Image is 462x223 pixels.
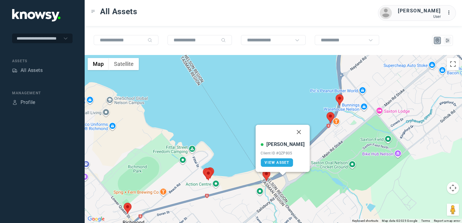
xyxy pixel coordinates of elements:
div: Assets [12,58,73,64]
button: Show street map [88,58,109,70]
img: Application Logo [12,9,60,21]
div: Profile [12,100,18,105]
div: List [445,38,450,43]
tspan: ... [447,10,453,15]
div: All Assets [21,67,43,74]
img: avatar.png [380,7,392,19]
div: Profile [21,99,35,106]
div: [PERSON_NAME] [398,7,441,15]
span: View Asset [265,160,289,165]
img: Google [86,215,106,223]
button: Close [292,125,306,139]
div: Search [148,38,152,43]
a: AssetsAll Assets [12,67,43,74]
a: View Asset [261,158,293,167]
button: Toggle fullscreen view [447,58,459,70]
div: Toggle Menu [91,9,95,14]
a: Open this area in Google Maps (opens a new window) [86,215,106,223]
div: : [447,9,454,16]
button: Keyboard shortcuts [352,219,378,223]
span: Map data ©2025 Google [382,219,417,222]
button: Show satellite imagery [109,58,139,70]
a: ProfileProfile [12,99,35,106]
div: Client ID #QZP805 [261,151,304,155]
div: Search [221,38,226,43]
div: Assets [12,68,18,73]
span: All Assets [100,6,137,17]
button: Map camera controls [447,182,459,194]
div: Management [12,90,73,96]
button: Drag Pegman onto the map to open Street View [447,204,459,216]
a: Report a map error [434,219,460,222]
div: [PERSON_NAME] [266,141,304,148]
div: : [447,9,454,17]
a: Terms [421,219,430,222]
div: User [398,15,441,19]
div: Map [435,38,440,43]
